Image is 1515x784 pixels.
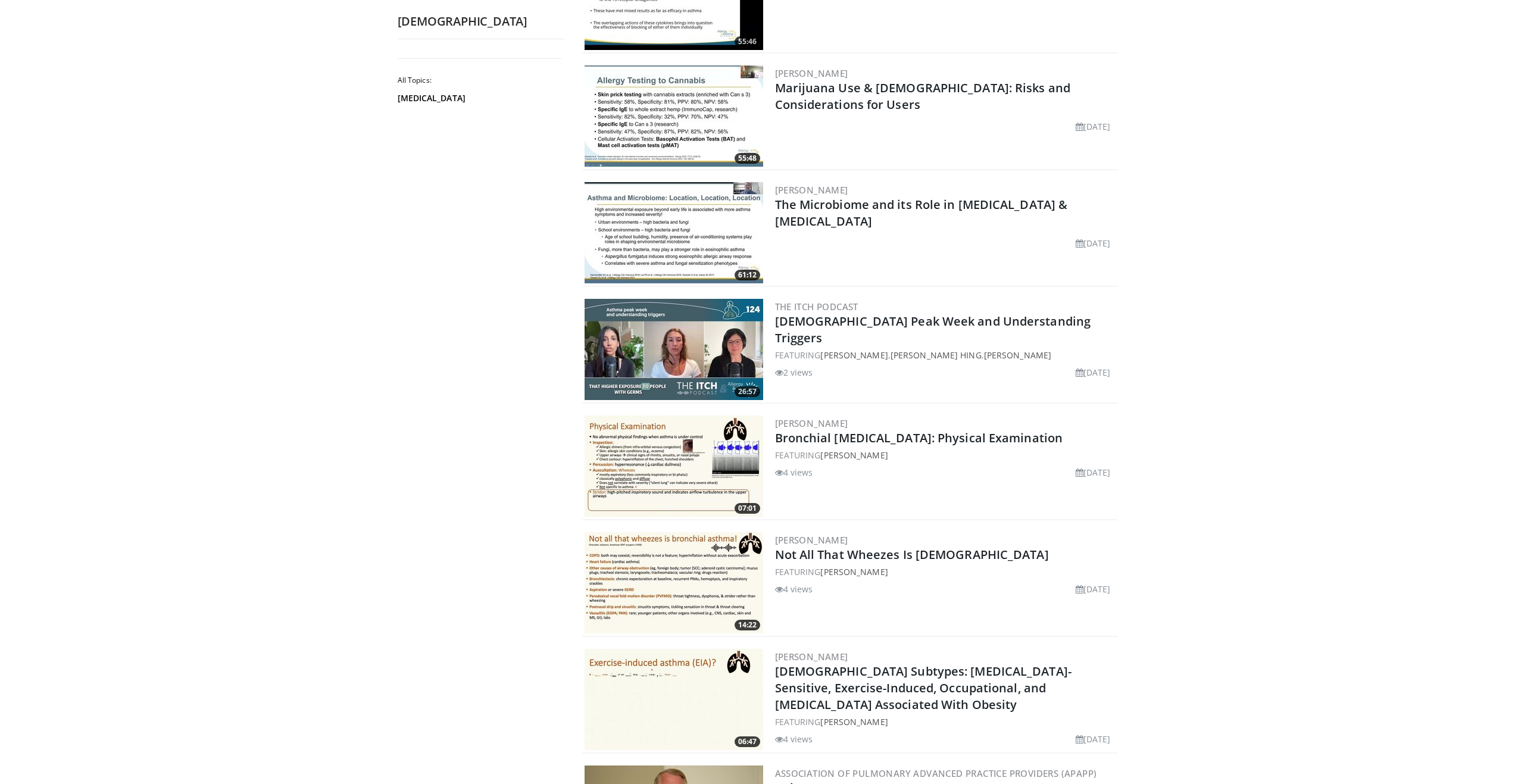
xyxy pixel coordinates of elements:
[820,716,888,727] a: [PERSON_NAME]
[984,349,1051,361] a: [PERSON_NAME]
[820,566,888,577] a: [PERSON_NAME]
[585,649,763,750] img: 1afd29af-0a39-4458-8216-80c8a1fe0a29.300x170_q85_crop-smart_upscale.jpg
[775,466,813,479] li: 4 views
[775,566,1116,578] div: FEATURING
[585,416,763,517] img: 12910ef0-5802-4ba3-b529-c94598f9b925.300x170_q85_crop-smart_upscale.jpg
[775,663,1072,713] a: [DEMOGRAPHIC_DATA] Subtypes: [MEDICAL_DATA]-Sensitive, Exercise-Induced, Occupational, and [MEDIC...
[735,270,760,280] span: 61:12
[775,184,848,196] a: [PERSON_NAME]
[775,80,1071,113] a: Marijuana Use & [DEMOGRAPHIC_DATA]: Risks and Considerations for Users
[775,733,813,745] li: 4 views
[775,716,1116,728] div: FEATURING
[735,503,760,514] span: 07:01
[775,449,1116,461] div: FEATURING
[891,349,982,361] a: [PERSON_NAME] Hing
[775,313,1091,346] a: [DEMOGRAPHIC_DATA] Peak Week and Understanding Triggers
[735,386,760,397] span: 26:57
[775,366,813,379] li: 2 views
[1076,466,1111,479] li: [DATE]
[775,417,848,429] a: [PERSON_NAME]
[775,430,1063,446] a: Bronchial [MEDICAL_DATA]: Physical Examination
[775,767,1097,779] a: Association of Pulmonary Advanced Practice Providers (APAPP)
[398,76,561,85] h2: All Topics:
[775,651,848,663] a: [PERSON_NAME]
[1076,366,1111,379] li: [DATE]
[1076,733,1111,745] li: [DATE]
[398,14,564,29] h2: [DEMOGRAPHIC_DATA]
[775,546,1049,563] a: Not All That Wheezes Is [DEMOGRAPHIC_DATA]
[775,583,813,595] li: 4 views
[775,67,848,79] a: [PERSON_NAME]
[1076,120,1111,133] li: [DATE]
[775,534,848,546] a: [PERSON_NAME]
[735,620,760,630] span: 14:22
[585,65,763,167] a: 55:48
[775,349,1116,361] div: FEATURING , ,
[585,299,763,400] img: 918b294b-5a2a-43f4-b78f-406dea7218b1.300x170_q85_crop-smart_upscale.jpg
[820,349,888,361] a: [PERSON_NAME]
[398,92,558,104] a: [MEDICAL_DATA]
[585,182,763,283] img: d57d89c4-b756-40b9-868d-c920a19a390a.300x170_q85_crop-smart_upscale.jpg
[585,416,763,517] a: 07:01
[585,649,763,750] a: 06:47
[735,153,760,164] span: 55:48
[1076,237,1111,249] li: [DATE]
[1076,583,1111,595] li: [DATE]
[585,182,763,283] a: 61:12
[585,65,763,167] img: c86d0cc8-9188-444f-912a-596b934396bc.300x170_q85_crop-smart_upscale.jpg
[735,36,760,47] span: 55:46
[735,736,760,747] span: 06:47
[820,449,888,461] a: [PERSON_NAME]
[775,301,858,313] a: THE ITCH PODCAST
[585,532,763,633] img: e9072c86-b528-4ae8-b1d4-1648b57cfd46.300x170_q85_crop-smart_upscale.jpg
[585,299,763,400] a: 26:57
[775,196,1068,229] a: The Microbiome and its Role in [MEDICAL_DATA] & [MEDICAL_DATA]
[585,532,763,633] a: 14:22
